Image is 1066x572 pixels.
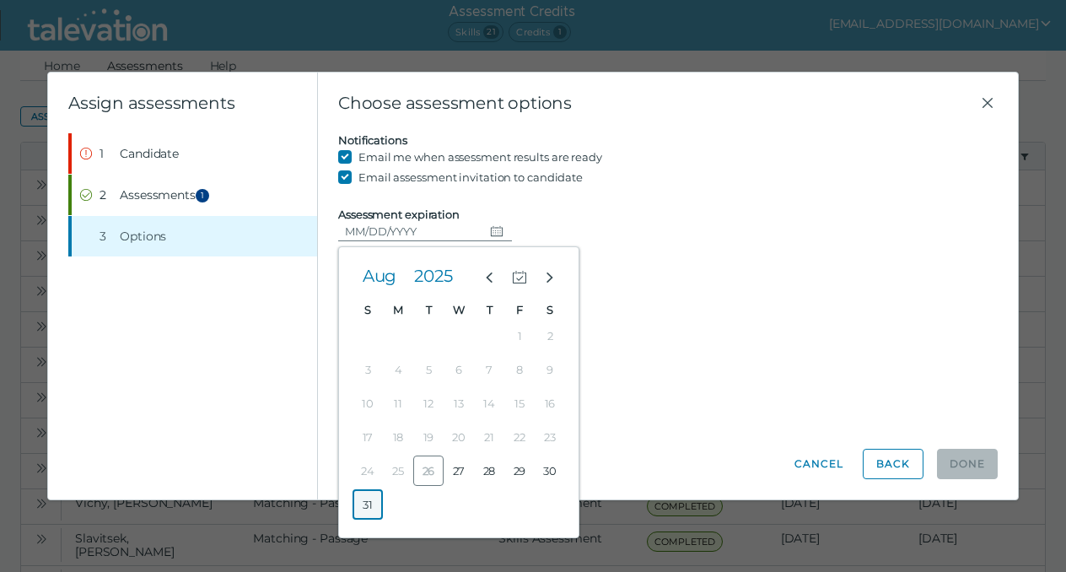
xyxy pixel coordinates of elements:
span: 1 [196,189,209,202]
button: Sunday, August 31, 2025 [353,489,383,520]
button: Close [977,93,998,113]
button: 3Options [72,216,317,256]
label: Notifications [338,133,407,147]
clr-wizard-title: Assign assessments [68,93,234,113]
button: Choose date [483,221,512,241]
cds-icon: Error [79,147,93,160]
button: Wednesday, August 27, 2025 [444,456,474,486]
label: Email me when assessment results are ready [358,147,602,167]
div: 3 [100,228,113,245]
button: Previous month [474,261,504,291]
div: 2 [100,186,113,203]
button: Cancel [789,449,849,479]
cds-icon: Previous month [482,270,497,285]
span: Options [120,228,166,245]
button: Thursday, August 28, 2025 [474,456,504,486]
div: 1 [100,145,113,162]
span: Assessments [120,186,214,203]
cds-icon: Next month [542,270,557,285]
button: Friday, August 29, 2025 [504,456,535,486]
button: Next month [535,261,565,291]
span: Saturday [546,303,553,316]
span: Friday [516,303,523,316]
cds-icon: Current month [512,270,527,285]
label: Assessment expiration [338,208,460,221]
clr-datepicker-view-manager: Choose date [338,246,579,538]
label: Email assessment invitation to candidate [358,167,583,187]
input: MM/DD/YYYY [338,221,483,241]
span: Sunday [364,303,371,316]
button: Error [72,133,317,174]
span: Wednesday [453,303,465,316]
span: Tuesday [426,303,432,316]
button: Saturday, August 30, 2025 [535,456,565,486]
span: Monday [393,303,403,316]
button: Select year, the current year is 2025 [406,261,460,291]
span: Choose assessment options [338,93,977,113]
span: Candidate [120,145,179,162]
button: Select month, the current month is Aug [353,261,406,291]
button: Current month [504,261,535,291]
button: Back [863,449,923,479]
button: Done [937,449,998,479]
button: Completed [72,175,317,215]
cds-icon: Completed [79,188,93,202]
span: Thursday [487,303,493,316]
nav: Wizard steps [68,133,317,256]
